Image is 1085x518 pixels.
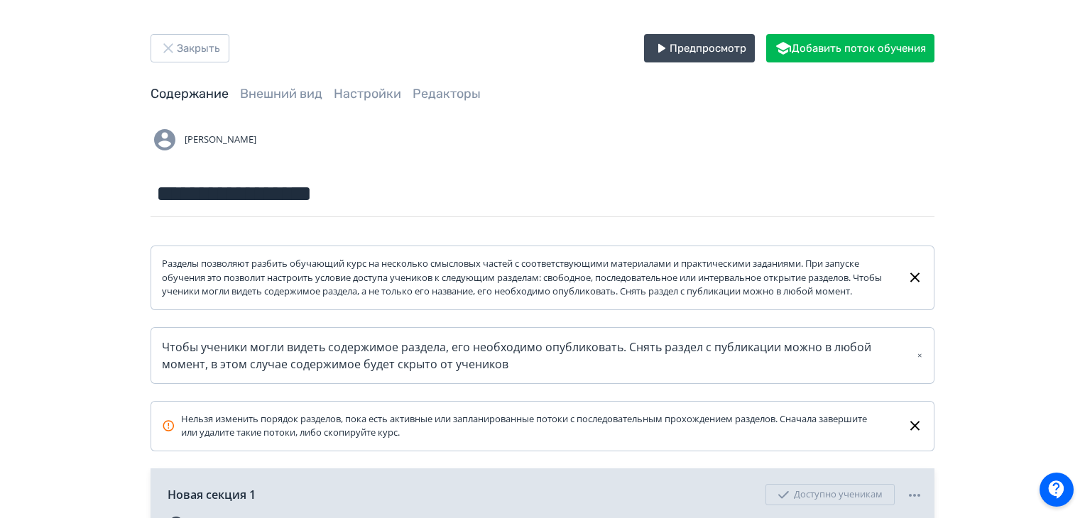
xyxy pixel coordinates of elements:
[644,34,755,62] button: Предпросмотр
[162,412,884,440] div: Нельзя изменить порядок разделов, пока есть активные или запланированные потоки с последовательны...
[185,133,256,147] span: [PERSON_NAME]
[151,34,229,62] button: Закрыть
[162,257,895,299] div: Разделы позволяют разбить обучающий курс на несколько смысловых частей с соответствующими материа...
[766,34,934,62] button: Добавить поток обучения
[151,86,229,101] a: Содержание
[765,484,895,505] div: Доступно ученикам
[168,486,256,503] span: Новая секция 1
[334,86,401,101] a: Настройки
[413,86,481,101] a: Редакторы
[240,86,322,101] a: Внешний вид
[162,338,923,373] div: Чтобы ученики могли видеть содержимое раздела, его необходимо опубликовать. Снять раздел с публик...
